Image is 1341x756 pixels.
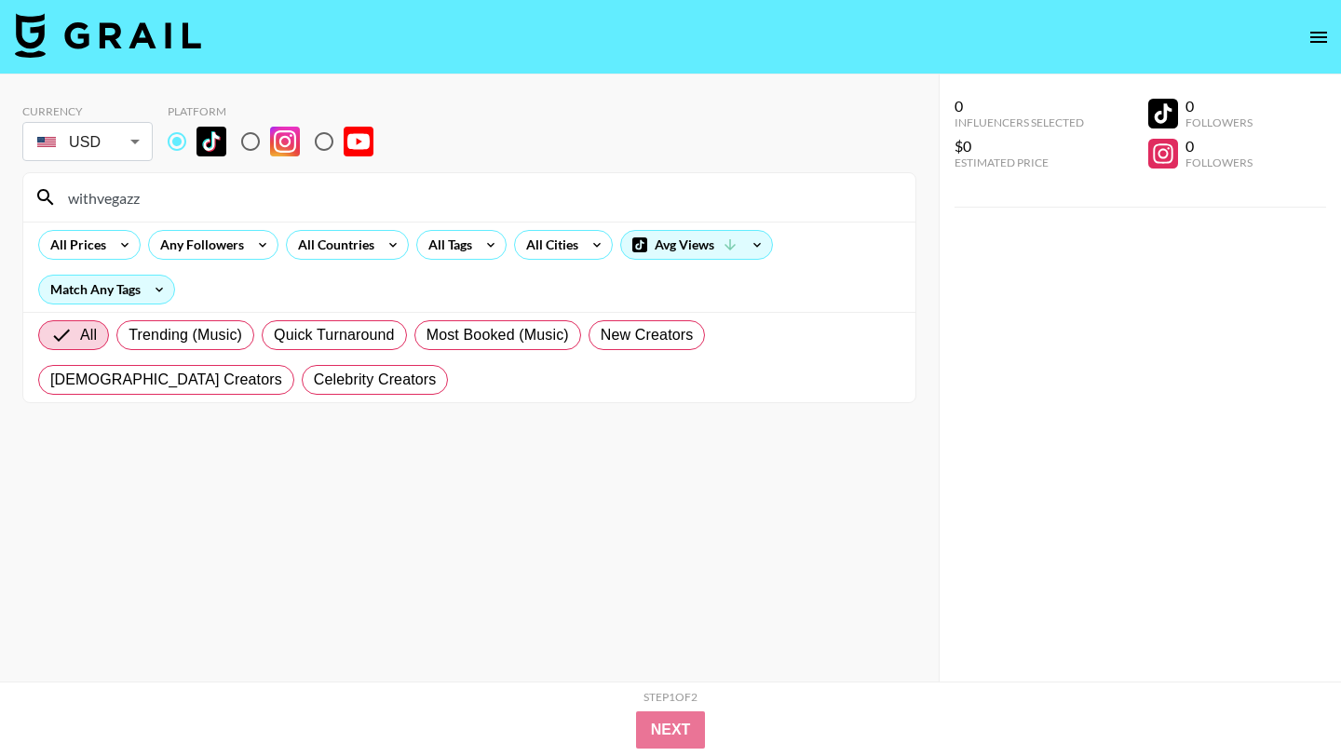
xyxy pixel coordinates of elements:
div: Platform [168,104,388,118]
div: 0 [955,97,1084,115]
div: Followers [1185,115,1253,129]
div: Influencers Selected [955,115,1084,129]
div: All Prices [39,231,110,259]
div: Estimated Price [955,155,1084,169]
div: All Cities [515,231,582,259]
span: All [80,324,97,346]
div: 0 [1185,137,1253,155]
img: Instagram [270,127,300,156]
button: Next [636,711,706,749]
span: [DEMOGRAPHIC_DATA] Creators [50,369,282,391]
button: open drawer [1300,19,1337,56]
span: New Creators [601,324,694,346]
input: Search by User Name [57,182,904,212]
iframe: Drift Widget Chat Controller [1248,663,1319,734]
div: USD [26,126,149,158]
div: Match Any Tags [39,276,174,304]
span: Trending (Music) [129,324,242,346]
div: Any Followers [149,231,248,259]
div: Followers [1185,155,1253,169]
img: Grail Talent [15,13,201,58]
img: TikTok [196,127,226,156]
div: Step 1 of 2 [643,690,698,704]
span: Celebrity Creators [314,369,437,391]
div: All Tags [417,231,476,259]
div: $0 [955,137,1084,155]
img: YouTube [344,127,373,156]
div: Currency [22,104,153,118]
div: 0 [1185,97,1253,115]
div: All Countries [287,231,378,259]
div: Avg Views [621,231,772,259]
span: Quick Turnaround [274,324,395,346]
span: Most Booked (Music) [427,324,569,346]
